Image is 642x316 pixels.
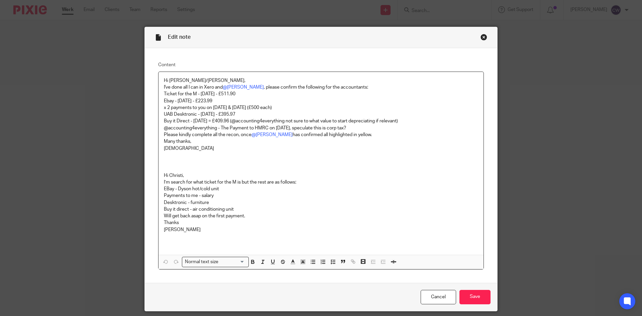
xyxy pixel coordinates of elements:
p: I've done all I can in Xero and , please confirm the following for the accountants: [164,84,478,91]
p: Buy it direct - air conditioning unit [164,206,478,213]
a: @[PERSON_NAME] [223,85,264,90]
div: Close this dialog window [480,34,487,40]
p: Please kindly complete all the recon, once has confirmed all highlighted in yellow. [164,131,478,138]
span: Normal text size [184,258,220,266]
a: Cancel [421,290,456,304]
p: @accounting4everything - The Payment to HMRC on [DATE], speculate this is corp tax? [164,125,478,131]
p: Payments to me - salary [164,192,478,199]
p: [PERSON_NAME] [164,226,478,233]
p: x 2 payments to you on [DATE] & [DATE] (£500 each) [164,104,478,111]
span: Edit note [168,34,191,40]
p: [DEMOGRAPHIC_DATA] [164,145,478,152]
p: Desktronic - furniture [164,199,478,206]
p: Ebay - [DATE] - £223.99 [164,98,478,104]
input: Search for option [221,258,245,266]
p: Thanks [164,219,478,226]
p: Many thanks, [164,138,478,145]
p: Ticket for the M - [DATE] - £511.90 [164,91,478,97]
p: Buy it Direct - [DATE] = £409.96 (@accounting4everything not sure to what value to start deprecia... [164,118,478,124]
div: Search for option [182,257,249,267]
label: Content [158,62,484,68]
p: Hi [PERSON_NAME]/[PERSON_NAME], [164,77,478,84]
input: Save [459,290,491,304]
p: Hi Christi, [164,172,478,179]
a: @[PERSON_NAME] [251,132,293,137]
p: Will get back asap on the first payment. [164,213,478,219]
p: UAB Desktronic - [DATE] - £395.97 [164,111,478,118]
p: I’m search for what ticket for the M is but the rest are as follows: [164,179,478,186]
p: EBay - Dyson hot/cold unit [164,186,478,192]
